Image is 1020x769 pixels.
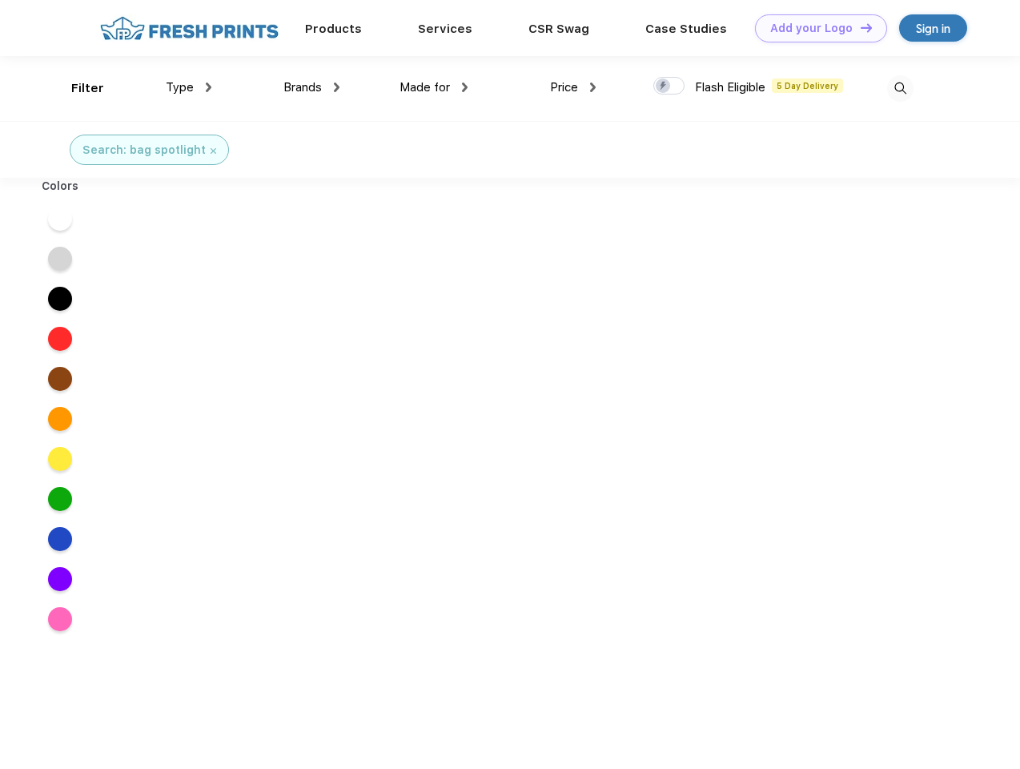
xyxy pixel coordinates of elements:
[550,80,578,95] span: Price
[206,83,211,92] img: dropdown.png
[30,178,91,195] div: Colors
[899,14,967,42] a: Sign in
[166,80,194,95] span: Type
[770,22,853,35] div: Add your Logo
[400,80,450,95] span: Made for
[916,19,950,38] div: Sign in
[590,83,596,92] img: dropdown.png
[861,23,872,32] img: DT
[695,80,765,95] span: Flash Eligible
[305,22,362,36] a: Products
[82,142,206,159] div: Search: bag spotlight
[887,75,914,102] img: desktop_search.svg
[334,83,339,92] img: dropdown.png
[462,83,468,92] img: dropdown.png
[211,148,216,154] img: filter_cancel.svg
[283,80,322,95] span: Brands
[95,14,283,42] img: fo%20logo%202.webp
[71,79,104,98] div: Filter
[772,79,843,93] span: 5 Day Delivery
